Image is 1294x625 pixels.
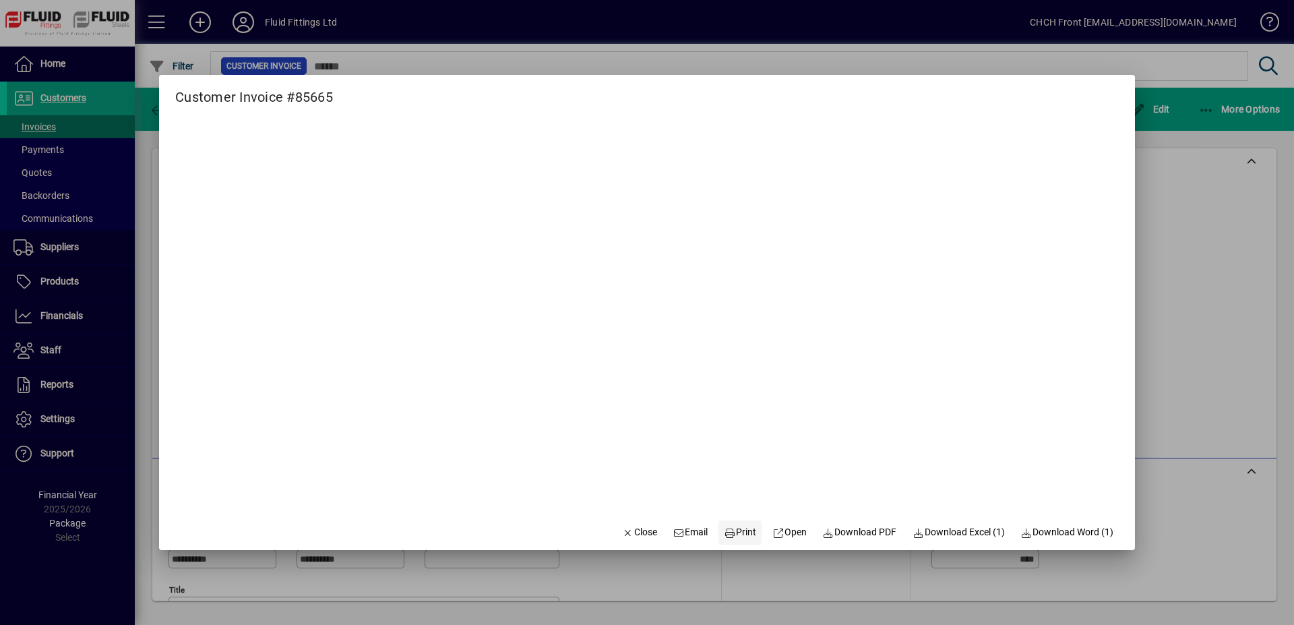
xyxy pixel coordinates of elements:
span: Email [673,525,708,539]
button: Print [718,520,762,545]
span: Close [622,525,657,539]
span: Open [772,525,807,539]
span: Download Excel (1) [913,525,1005,539]
span: Download Word (1) [1021,525,1114,539]
h2: Customer Invoice #85665 [159,75,349,108]
a: Download PDF [818,520,902,545]
span: Print [724,525,756,539]
button: Download Word (1) [1016,520,1119,545]
button: Email [668,520,714,545]
a: Open [767,520,812,545]
button: Download Excel (1) [907,520,1010,545]
button: Close [617,520,663,545]
span: Download PDF [823,525,897,539]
